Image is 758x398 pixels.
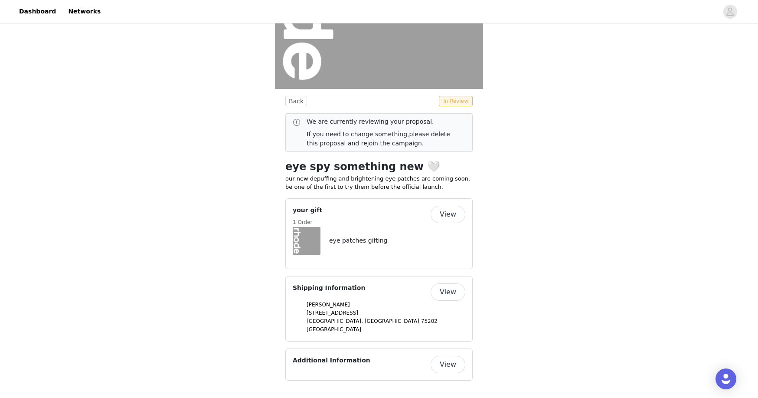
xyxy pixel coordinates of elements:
[285,96,307,106] button: Back
[421,318,438,324] span: 75202
[285,198,473,269] div: your gift
[307,301,465,309] p: [PERSON_NAME]
[293,206,322,215] h4: your gift
[431,283,465,301] button: View
[726,5,734,19] div: avatar
[14,2,61,21] a: Dashboard
[431,206,465,223] button: View
[307,326,465,333] p: [GEOGRAPHIC_DATA]
[293,356,370,365] h4: Additional Information
[285,159,473,174] h1: eye spy something new 🤍
[329,236,387,245] h4: eye patches gifting
[307,318,363,324] span: [GEOGRAPHIC_DATA],
[285,276,473,342] div: Shipping Information
[307,130,458,148] p: If you need to change something,
[307,309,465,317] p: [STREET_ADDRESS]
[293,227,320,255] img: eye patches gifting
[285,174,473,191] p: our new depuffing and brightening eye patches are coming soon. be one of the first to try them be...
[439,96,473,106] span: In Review
[293,283,365,293] h4: Shipping Information
[307,131,450,147] a: please delete this proposal and rejoin the campaign.
[293,218,322,226] h5: 1 Order
[285,349,473,381] div: Additional Information
[307,117,458,126] p: We are currently reviewing your proposal.
[431,356,465,373] button: View
[716,368,736,389] div: Open Intercom Messenger
[63,2,106,21] a: Networks
[365,318,419,324] span: [GEOGRAPHIC_DATA]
